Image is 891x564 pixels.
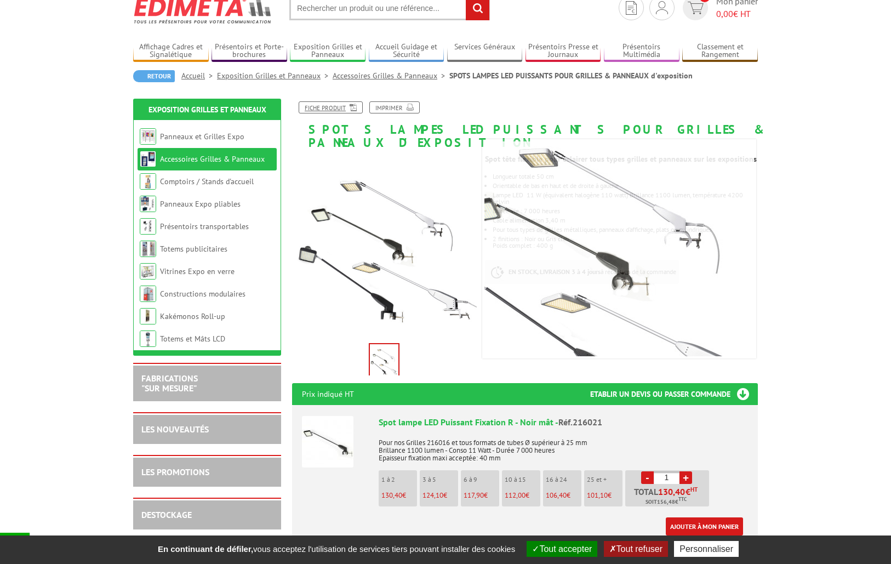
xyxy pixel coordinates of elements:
[369,42,444,60] a: Accueil Guidage et Sécurité
[590,383,758,405] h3: Etablir un devis ou passer commande
[678,496,687,502] sup: TTC
[140,263,156,280] img: Vitrines Expo en verre
[299,101,363,113] a: Fiche produit
[160,334,225,344] a: Totems et Mâts LCD
[558,417,602,428] span: Réf.216021
[302,416,353,468] img: Spot lampe LED Puissant Fixation R - Noir mât
[658,487,686,496] span: 130,40
[686,487,690,496] span: €
[587,476,622,483] p: 25 et +
[152,544,521,554] span: vous acceptez l'utilisation de services tiers pouvant installer des cookies
[587,492,622,499] p: €
[527,541,597,557] button: Tout accepter
[641,471,654,484] a: -
[381,492,417,499] p: €
[160,289,245,299] a: Constructions modulaires
[212,42,287,60] a: Présentoirs et Porte-brochures
[464,476,499,483] p: 6 à 9
[422,492,458,499] p: €
[133,70,175,82] a: Retour
[526,42,601,60] a: Présentoirs Presse et Journaux
[141,509,192,520] a: DESTOCKAGE
[140,128,156,145] img: Panneaux et Grilles Expo
[217,71,333,81] a: Exposition Grilles et Panneaux
[140,308,156,324] img: Kakémonos Roll-up
[587,491,608,500] span: 101,10
[160,199,241,209] a: Panneaux Expo pliables
[181,71,217,81] a: Accueil
[464,492,499,499] p: €
[160,132,244,141] a: Panneaux et Grilles Expo
[604,42,679,60] a: Présentoirs Multimédia
[292,155,477,339] img: spots_lumineux_noir_gris_led_216021_216022_216025_216026.jpg
[505,476,540,483] p: 10 à 15
[141,466,209,477] a: LES PROMOTIONS
[160,154,265,164] a: Accessoires Grilles & Panneaux
[546,491,567,500] span: 106,40
[656,1,668,14] img: devis rapide
[657,498,675,506] span: 156,48
[160,221,249,231] a: Présentoirs transportables
[604,541,668,557] button: Tout refuser
[160,244,227,254] a: Totems publicitaires
[422,476,458,483] p: 3 à 5
[628,487,709,506] p: Total
[160,311,225,321] a: Kakémonos Roll-up
[302,383,354,405] p: Prix indiqué HT
[379,416,748,429] div: Spot lampe LED Puissant Fixation R - Noir mât -
[141,424,209,435] a: LES NOUVEAUTÉS
[140,331,156,347] img: Totems et Mâts LCD
[284,101,766,149] h1: SPOTS LAMPES LED PUISSANTS POUR GRILLES & PANNEAUX d'exposition
[160,266,235,276] a: Vitrines Expo en verre
[666,517,743,535] a: Ajouter à mon panier
[546,492,581,499] p: €
[716,8,733,19] span: 0,00
[370,344,398,378] img: spots_lumineux_noir_gris_led_216021_216022_216025_216026.jpg
[449,70,693,81] li: SPOTS LAMPES LED PUISSANTS POUR GRILLES & PANNEAUX d'exposition
[679,471,692,484] a: +
[140,173,156,190] img: Comptoirs / Stands d'accueil
[646,498,687,506] span: Soit €
[546,476,581,483] p: 16 à 24
[690,486,698,493] sup: HT
[688,2,704,14] img: devis rapide
[160,176,254,186] a: Comptoirs / Stands d'accueil
[148,105,266,115] a: Exposition Grilles et Panneaux
[369,101,420,113] a: Imprimer
[505,491,526,500] span: 112,00
[674,541,739,557] button: Personnaliser (fenêtre modale)
[381,491,402,500] span: 130,40
[140,218,156,235] img: Présentoirs transportables
[333,71,449,81] a: Accessoires Grilles & Panneaux
[433,102,762,431] img: spots_lumineux_noir_gris_led_216021_216022_216025_216026.jpg
[379,431,748,462] p: Pour nos Grilles 216016 et tous formats de tubes Ø supérieur à 25 mm Brillance 1100 lumen - Conso...
[141,373,198,394] a: FABRICATIONS"Sur Mesure"
[422,491,443,500] span: 124,10
[158,544,253,554] strong: En continuant de défiler,
[447,42,523,60] a: Services Généraux
[381,476,417,483] p: 1 à 2
[140,241,156,257] img: Totems publicitaires
[626,1,637,15] img: devis rapide
[682,42,758,60] a: Classement et Rangement
[140,151,156,167] img: Accessoires Grilles & Panneaux
[505,492,540,499] p: €
[140,196,156,212] img: Panneaux Expo pliables
[133,42,209,60] a: Affichage Cadres et Signalétique
[464,491,484,500] span: 117,90
[140,286,156,302] img: Constructions modulaires
[290,42,365,60] a: Exposition Grilles et Panneaux
[716,8,758,20] span: € HT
